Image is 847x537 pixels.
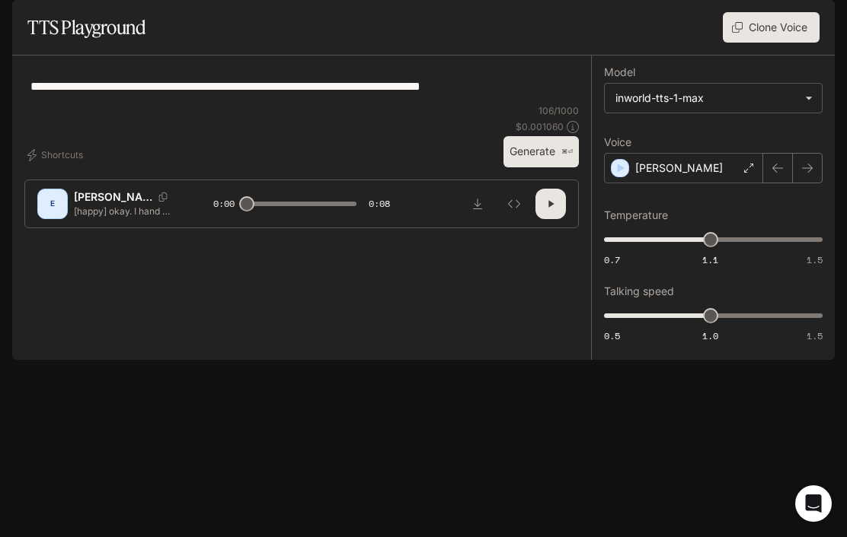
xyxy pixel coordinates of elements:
p: [happy] okay. I hand my own jet force. It’s not that bad to have it in the back seat and I can fe... [74,205,177,218]
button: Inspect [499,189,529,219]
div: Open Intercom Messenger [795,485,832,522]
span: 1.5 [807,329,823,342]
button: Copy Voice ID [152,192,174,202]
p: 106 / 1000 [539,104,579,117]
span: 1.5 [807,253,823,266]
p: Talking speed [604,286,674,297]
span: 0:08 [369,196,390,211]
span: 1.0 [702,329,718,342]
p: $ 0.001060 [516,120,564,133]
button: Generate⌘⏎ [503,136,579,167]
span: 0:00 [213,196,235,211]
button: Download audio [462,189,493,219]
button: Shortcuts [24,143,89,167]
span: 0.7 [604,253,620,266]
button: open drawer [11,8,39,35]
p: Temperature [604,210,668,221]
div: inworld-tts-1-max [605,84,822,113]
p: [PERSON_NAME] [635,160,723,176]
p: ⌘⏎ [561,148,573,157]
h1: TTS Playground [27,12,145,43]
p: [PERSON_NAME] [74,189,152,205]
span: 0.5 [604,329,620,342]
button: Clone Voice [723,12,820,43]
span: 1.1 [702,253,718,266]
div: E [40,192,65,216]
p: Model [604,67,635,78]
div: inworld-tts-1-max [615,91,797,106]
p: Voice [604,137,631,148]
